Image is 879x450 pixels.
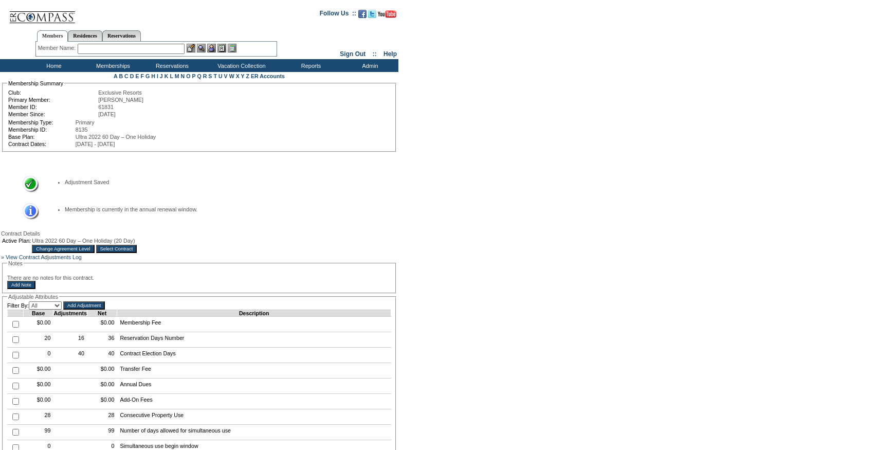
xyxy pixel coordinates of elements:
td: Filter By: [7,301,62,310]
td: Memberships [82,59,141,72]
td: $0.00 [24,379,53,394]
span: :: [373,50,377,58]
a: Become our fan on Facebook [358,13,367,19]
a: V [224,73,228,79]
a: H [151,73,155,79]
legend: Membership Summary [7,80,64,86]
td: Base [24,310,53,317]
a: J [160,73,163,79]
td: 16 [53,332,87,348]
td: 40 [53,348,87,363]
a: X [236,73,240,79]
a: U [218,73,223,79]
td: $0.00 [24,317,53,332]
td: Annual Dues [117,379,391,394]
a: C [124,73,129,79]
input: Change Agreement Level [32,245,94,253]
a: Sign Out [340,50,365,58]
img: Compass Home [9,3,76,24]
td: Follow Us :: [320,9,356,21]
a: F [140,73,144,79]
li: Membership is currently in the annual renewal window. [65,206,381,212]
td: 20 [24,332,53,348]
td: Member Since: [8,111,97,117]
td: 28 [87,409,117,425]
span: Ultra 2022 60 Day – One Holiday [76,134,156,140]
a: Reservations [102,30,141,41]
td: Active Plan: [2,238,31,244]
a: P [192,73,196,79]
img: Information Message [16,203,39,220]
td: 99 [24,425,53,440]
a: S [208,73,212,79]
td: Description [117,310,391,317]
td: Add-On Fees [117,394,391,409]
td: $0.00 [87,317,117,332]
td: Membership Type: [8,119,75,125]
td: Club: [8,89,97,96]
a: Help [383,50,397,58]
div: Contract Details [1,230,397,237]
a: ER Accounts [251,73,285,79]
legend: Notes [7,260,24,266]
td: Adjustments [53,310,87,317]
span: There are no notes for this contract. [7,275,94,281]
td: Admin [339,59,398,72]
a: L [170,73,173,79]
a: N [181,73,185,79]
a: A [114,73,117,79]
input: Add Adjustment [63,301,105,310]
a: G [145,73,150,79]
div: Member Name: [38,44,78,52]
a: Q [197,73,201,79]
span: [PERSON_NAME] [98,97,143,103]
a: Residences [68,30,102,41]
td: 99 [87,425,117,440]
td: Reports [280,59,339,72]
a: K [164,73,169,79]
td: Primary Member: [8,97,97,103]
td: 40 [87,348,117,363]
img: Follow us on Twitter [368,10,376,18]
td: Vacation Collection [200,59,280,72]
img: View [197,44,206,52]
span: 8135 [76,127,88,133]
a: O [186,73,190,79]
td: $0.00 [24,363,53,379]
span: 61831 [98,104,114,110]
img: Reservations [217,44,226,52]
li: Adjustment Saved [65,179,381,185]
span: Ultra 2022 60 Day – One Holiday (20 Day) [32,238,135,244]
span: Primary [76,119,95,125]
a: M [175,73,179,79]
a: Subscribe to our YouTube Channel [378,13,396,19]
td: $0.00 [87,363,117,379]
td: $0.00 [87,379,117,394]
input: Add Note [7,281,35,289]
td: Contract Election Days [117,348,391,363]
a: Z [246,73,249,79]
a: R [203,73,207,79]
td: Membership Fee [117,317,391,332]
input: Select Contract [96,245,137,253]
td: 36 [87,332,117,348]
td: Transfer Fee [117,363,391,379]
td: $0.00 [87,394,117,409]
td: Member ID: [8,104,97,110]
a: Y [241,73,245,79]
legend: Adjustable Attributes [7,294,59,300]
img: b_edit.gif [187,44,195,52]
td: Base Plan: [8,134,75,140]
a: Members [37,30,68,42]
td: 0 [24,348,53,363]
img: Become our fan on Facebook [358,10,367,18]
span: [DATE] [98,111,116,117]
img: Success Message [16,176,39,193]
a: » View Contract Adjustments Log [1,254,82,260]
td: 28 [24,409,53,425]
img: b_calculator.gif [228,44,236,52]
span: [DATE] - [DATE] [76,141,115,147]
td: Membership ID: [8,127,75,133]
a: I [157,73,158,79]
td: Reservation Days Number [117,332,391,348]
